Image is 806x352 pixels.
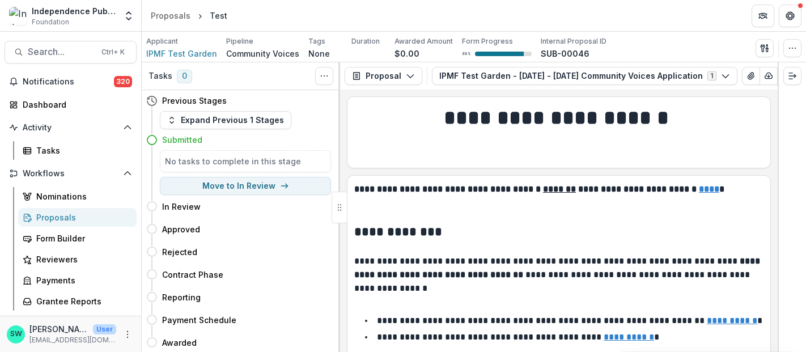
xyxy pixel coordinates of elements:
[32,17,69,27] span: Foundation
[752,5,774,27] button: Partners
[5,41,137,63] button: Search...
[146,36,178,46] p: Applicant
[5,73,137,91] button: Notifications320
[93,324,116,334] p: User
[146,7,232,24] nav: breadcrumb
[394,36,453,46] p: Awarded Amount
[162,134,202,146] h4: Submitted
[160,111,291,129] button: Expand Previous 1 Stages
[36,145,128,156] div: Tasks
[29,323,88,335] p: [PERSON_NAME]
[462,50,470,58] p: 86 %
[23,123,118,133] span: Activity
[18,271,137,290] a: Payments
[36,274,128,286] div: Payments
[779,5,801,27] button: Get Help
[432,67,737,85] button: IPMF Test Garden - [DATE] - [DATE] Community Voices Application1
[162,246,197,258] h4: Rejected
[162,269,223,281] h4: Contract Phase
[160,177,331,195] button: Move to In Review
[9,7,27,25] img: Independence Public Media Foundation
[18,141,137,160] a: Tasks
[162,95,227,107] h4: Previous Stages
[32,5,116,17] div: Independence Public Media Foundation
[23,169,118,179] span: Workflows
[541,36,606,46] p: Internal Proposal ID
[146,48,217,60] a: IPMF Test Garden
[10,330,22,338] div: Sherella WIlliams
[121,5,137,27] button: Open entity switcher
[121,328,134,341] button: More
[36,232,128,244] div: Form Builder
[783,67,801,85] button: Expand right
[18,250,137,269] a: Reviewers
[36,190,128,202] div: Nominations
[777,67,795,85] button: Edit as form
[210,10,227,22] div: Test
[29,335,116,345] p: [EMAIL_ADDRESS][DOMAIN_NAME]
[162,291,201,303] h4: Reporting
[18,292,137,311] a: Grantee Reports
[151,10,190,22] div: Proposals
[162,337,197,349] h4: Awarded
[308,36,325,46] p: Tags
[162,201,201,213] h4: In Review
[18,229,137,248] a: Form Builder
[308,48,330,60] p: None
[146,7,195,24] a: Proposals
[36,211,128,223] div: Proposals
[18,208,137,227] a: Proposals
[114,76,132,87] span: 320
[36,295,128,307] div: Grantee Reports
[18,187,137,206] a: Nominations
[5,315,137,333] button: Open Documents
[226,36,253,46] p: Pipeline
[541,48,589,60] p: SUB-00046
[345,67,422,85] button: Proposal
[28,46,95,57] span: Search...
[23,99,128,111] div: Dashboard
[315,67,333,85] button: Toggle View Cancelled Tasks
[162,223,200,235] h4: Approved
[165,155,326,167] h5: No tasks to complete in this stage
[5,118,137,137] button: Open Activity
[23,77,114,87] span: Notifications
[162,314,236,326] h4: Payment Schedule
[36,253,128,265] div: Reviewers
[5,164,137,183] button: Open Workflows
[394,48,419,60] p: $0.00
[351,36,380,46] p: Duration
[177,70,192,83] span: 0
[742,67,760,85] button: View Attached Files
[226,48,299,60] p: Community Voices
[99,46,127,58] div: Ctrl + K
[462,36,513,46] p: Form Progress
[149,71,172,81] h3: Tasks
[5,95,137,114] a: Dashboard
